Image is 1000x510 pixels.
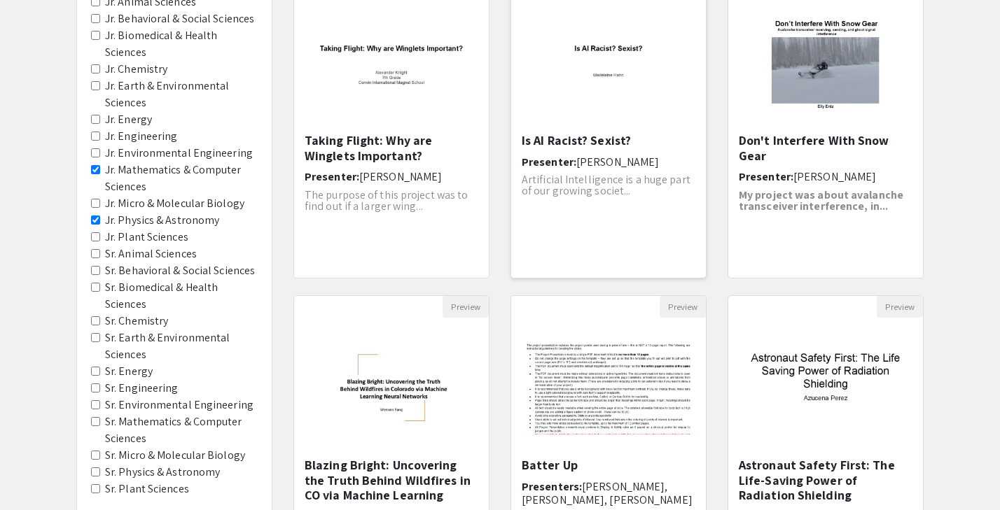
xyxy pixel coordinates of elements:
[105,447,245,464] label: Sr. Micro & Molecular Biology
[105,145,253,162] label: Jr. Environmental Engineering
[11,447,60,500] iframe: Chat
[105,128,178,145] label: Jr. Engineering
[522,133,695,148] h5: Is AI Racist? Sexist?
[522,479,693,507] span: [PERSON_NAME], [PERSON_NAME], [PERSON_NAME]
[105,212,219,229] label: Jr. Physics & Astronomy
[305,133,478,163] h5: Taking Flight: Why are Winglets Important?
[105,363,153,380] label: Sr. Energy
[105,61,167,78] label: Jr. Chemistry
[522,155,695,169] h6: Presenter:
[105,246,197,262] label: Sr. Animal Sciences
[105,229,188,246] label: Jr. Plant Sciences
[522,172,690,198] span: Artificial Intelligence is a huge part of our growing societ...
[511,327,706,448] img: <p>Batter Up</p>
[511,2,706,124] img: <p>Is AI Racist? Sexist?</p>
[105,10,254,27] label: Jr. Behavioral & Social Sciences
[105,330,258,363] label: Sr. Earth & Environmental Sciences
[660,296,706,318] button: Preview
[105,380,179,397] label: Sr. Engineering
[105,27,258,61] label: Jr. Biomedical & Health Sciences
[105,464,220,481] label: Sr. Physics & Astronomy
[105,279,258,313] label: Sr. Biomedical & Health Sciences
[105,111,152,128] label: Jr. Energy
[294,327,489,448] img: <p>Blazing Bright: Uncovering the Truth Behind Wildfires in CO via Machine Learning </p>
[305,170,478,183] h6: Presenter:
[443,296,489,318] button: Preview
[739,187,903,213] strong: My project was about avalanche transceiver interference, in...
[576,155,659,169] span: [PERSON_NAME]
[294,2,489,124] img: <p>Taking Flight: Why are Winglets Important?</p>
[105,413,258,447] label: Sr. Mathematics & Computer Sciences
[522,458,695,473] h5: Batter Up
[359,169,442,184] span: [PERSON_NAME]
[105,313,168,330] label: Sr. Chemistry
[105,162,258,195] label: Jr. Mathematics & Computer Sciences
[305,187,468,213] span: The purpose of this project was to find out if a larger wing...
[105,481,189,497] label: Sr. Plant Sciences
[105,78,258,111] label: Jr. Earth & Environmental Sciences
[728,2,923,124] img: <p>Don't Interfere With Snow Gear</p>
[739,458,912,503] h5: Astronaut Safety First: The Life-Saving Power of Radiation Shielding
[105,262,255,279] label: Sr. Behavioral & Social Sciences
[305,458,478,503] h5: Blazing Bright: Uncovering the Truth Behind Wildfires in CO via Machine Learning
[728,327,923,448] img: <p><strong style="background-color: transparent; color: rgb(0, 0, 0);">Astronaut Safety First: Th...
[739,133,912,163] h5: Don't Interfere With Snow Gear
[793,169,876,184] span: [PERSON_NAME]
[522,480,695,507] h6: Presenters:
[739,170,912,183] h6: Presenter:
[105,195,244,212] label: Jr. Micro & Molecular Biology
[105,397,254,413] label: Sr. Environmental Engineering
[877,296,923,318] button: Preview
